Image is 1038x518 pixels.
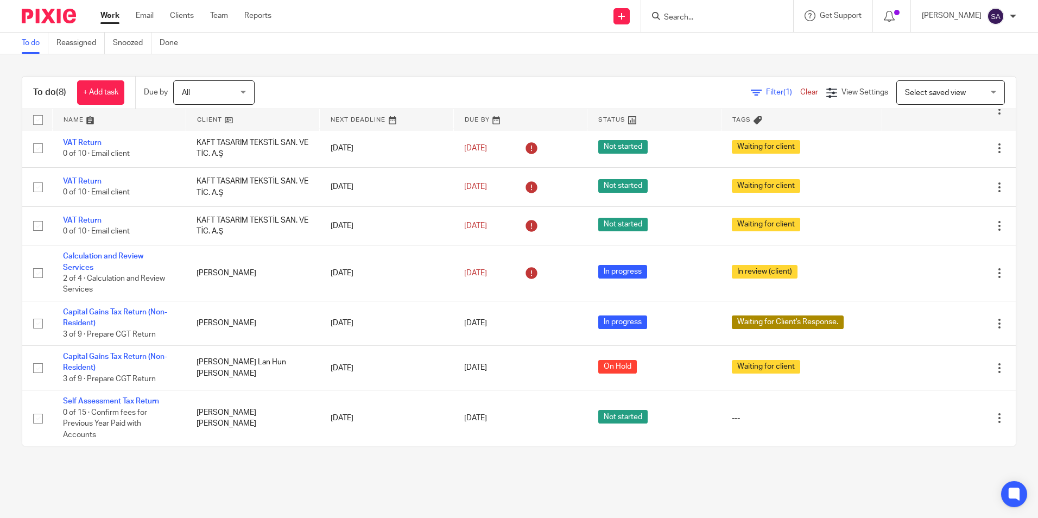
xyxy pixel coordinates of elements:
[598,265,647,279] span: In progress
[186,390,319,446] td: [PERSON_NAME] [PERSON_NAME]
[182,89,190,97] span: All
[732,413,871,424] div: ---
[732,360,800,374] span: Waiting for client
[100,10,119,21] a: Work
[598,179,648,193] span: Not started
[320,301,453,345] td: [DATE]
[320,129,453,167] td: [DATE]
[63,217,102,224] a: VAT Return
[320,390,453,446] td: [DATE]
[598,360,637,374] span: On Hold
[56,33,105,54] a: Reassigned
[160,33,186,54] a: Done
[800,89,818,96] a: Clear
[63,397,159,405] a: Self Assessment Tax Return
[732,265,798,279] span: In review (client)
[320,346,453,390] td: [DATE]
[598,315,647,329] span: In progress
[464,183,487,191] span: [DATE]
[732,218,800,231] span: Waiting for client
[905,89,966,97] span: Select saved view
[63,252,143,271] a: Calculation and Review Services
[244,10,271,21] a: Reports
[186,129,319,167] td: KAFT TASARIM TEKSTİL SAN. VE TİC. A.Ş
[766,89,800,96] span: Filter
[922,10,982,21] p: [PERSON_NAME]
[732,315,844,329] span: Waiting for Client's Response.
[22,9,76,23] img: Pixie
[320,168,453,206] td: [DATE]
[732,140,800,154] span: Waiting for client
[136,10,154,21] a: Email
[63,308,167,327] a: Capital Gains Tax Return (Non-Resident)
[63,178,102,185] a: VAT Return
[63,331,156,338] span: 3 of 9 · Prepare CGT Return
[663,13,761,23] input: Search
[464,364,487,372] span: [DATE]
[732,179,800,193] span: Waiting for client
[598,410,648,424] span: Not started
[987,8,1004,25] img: svg%3E
[186,346,319,390] td: [PERSON_NAME] Lan Hun [PERSON_NAME]
[464,269,487,277] span: [DATE]
[56,88,66,97] span: (8)
[33,87,66,98] h1: To do
[732,117,751,123] span: Tags
[464,144,487,152] span: [DATE]
[22,33,48,54] a: To do
[464,222,487,230] span: [DATE]
[186,206,319,245] td: KAFT TASARIM TEKSTİL SAN. VE TİC. A.Ş
[170,10,194,21] a: Clients
[783,89,792,96] span: (1)
[464,414,487,422] span: [DATE]
[63,228,130,235] span: 0 of 10 · Email client
[210,10,228,21] a: Team
[464,320,487,327] span: [DATE]
[320,206,453,245] td: [DATE]
[598,140,648,154] span: Not started
[841,89,888,96] span: View Settings
[63,275,165,294] span: 2 of 4 · Calculation and Review Services
[63,375,156,383] span: 3 of 9 · Prepare CGT Return
[113,33,151,54] a: Snoozed
[186,301,319,345] td: [PERSON_NAME]
[144,87,168,98] p: Due by
[186,168,319,206] td: KAFT TASARIM TEKSTİL SAN. VE TİC. A.Ş
[63,189,130,197] span: 0 of 10 · Email client
[820,12,862,20] span: Get Support
[63,150,130,157] span: 0 of 10 · Email client
[320,245,453,301] td: [DATE]
[77,80,124,105] a: + Add task
[63,353,167,371] a: Capital Gains Tax Return (Non-Resident)
[63,139,102,147] a: VAT Return
[186,245,319,301] td: [PERSON_NAME]
[598,218,648,231] span: Not started
[63,409,147,439] span: 0 of 15 · Confirm fees for Previous Year Paid with Accounts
